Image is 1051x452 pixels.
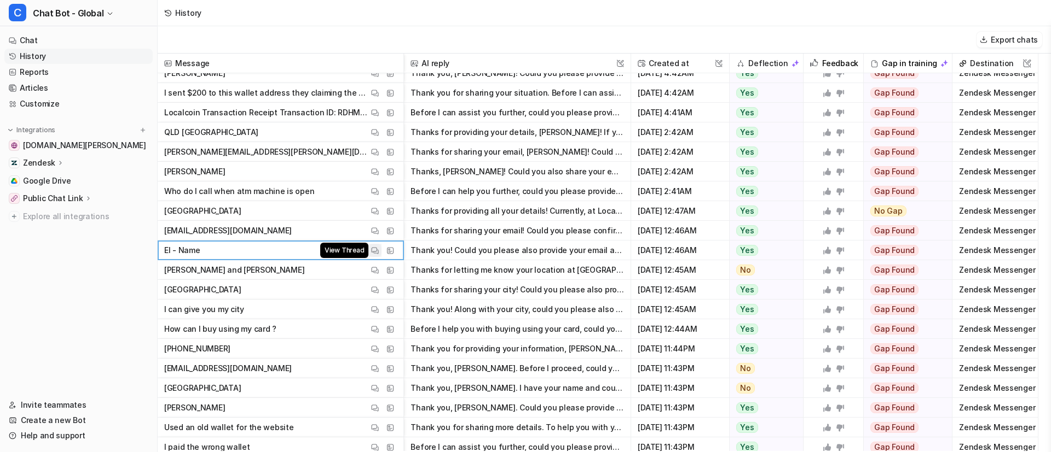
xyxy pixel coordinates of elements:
span: Gap Found [870,284,919,295]
button: Thanks for providing all your details! Currently, at Localcoin ATMs in [GEOGRAPHIC_DATA], you can... [411,201,624,221]
span: Zendesk Messenger [957,122,1033,142]
span: [DATE] 12:46AM [636,240,725,260]
span: Gap Found [870,107,919,118]
button: Yes [730,63,797,83]
span: Zendesk Messenger [957,339,1033,359]
div: Gap in training [868,54,948,73]
button: View Thread [368,244,382,257]
span: Gap Found [870,265,919,275]
span: No [736,363,755,374]
span: Zendesk Messenger [957,221,1033,240]
span: Zendesk Messenger [957,103,1033,122]
span: Gap Found [870,324,919,334]
span: [DATE] 12:46AM [636,221,725,240]
button: Gap Found [864,142,945,162]
p: Used an old wallet for the website [164,418,293,437]
button: Thank you for sharing more details. To help you with your situation, could you please provide you... [411,418,624,437]
span: Yes [736,166,758,177]
button: Yes [730,83,797,103]
span: [DATE] 4:42AM [636,83,725,103]
span: Zendesk Messenger [957,359,1033,378]
button: Gap Found [864,260,945,280]
button: Gap Found [864,122,945,142]
img: expand menu [7,126,14,134]
span: Gap Found [870,68,919,79]
button: No Gap [864,201,945,221]
img: Public Chat Link [11,195,18,202]
span: Yes [736,304,758,315]
button: Gap Found [864,83,945,103]
p: [PERSON_NAME][EMAIL_ADDRESS][PERSON_NAME][DOMAIN_NAME] [164,142,368,162]
span: Yes [736,422,758,433]
a: Reports [4,64,153,80]
button: Yes [730,103,797,122]
span: Zendesk Messenger [957,162,1033,181]
button: Yes [730,300,797,319]
span: Google Drive [23,175,71,186]
button: Yes [730,240,797,260]
span: No Gap [870,206,906,216]
span: Gap Found [870,402,919,413]
p: [GEOGRAPHIC_DATA] [164,378,241,398]
span: [DATE] 12:45AM [636,260,725,280]
span: [DATE] 2:42AM [636,142,725,162]
p: [PERSON_NAME] [164,398,225,418]
button: Gap Found [864,280,945,300]
h2: Deflection [748,54,788,73]
span: [DATE] 11:43PM [636,418,725,437]
span: AI reply [408,54,626,73]
button: Yes [730,142,797,162]
span: Destination [957,54,1033,73]
button: Gap Found [864,418,945,437]
button: Thank you, [PERSON_NAME]. Before I proceed, could you please share your phone number? This is req... [411,359,624,378]
span: Gap Found [870,245,919,256]
span: [DATE] 11:43PM [636,378,725,398]
span: Yes [736,68,758,79]
a: Explore all integrations [4,209,153,224]
span: Yes [736,284,758,295]
span: Gap Found [870,166,919,177]
button: Before I can assist you further, could you please provide your name, email address, and country? ... [411,103,624,122]
button: Thank you for providing your information, [PERSON_NAME]. I’m escalating your case to a specialist... [411,339,624,359]
span: [DATE] 12:47AM [636,201,725,221]
button: Gap Found [864,221,945,240]
p: Integrations [16,126,55,134]
a: Help and support [4,428,153,443]
span: Yes [736,402,758,413]
span: Zendesk Messenger [957,280,1033,300]
p: [PERSON_NAME] [164,162,225,181]
span: Yes [736,206,758,216]
span: Zendesk Messenger [957,319,1033,339]
span: [DATE] 11:43PM [636,359,725,378]
span: [DATE] 2:41AM [636,181,725,201]
p: [GEOGRAPHIC_DATA] [164,280,241,300]
a: Articles [4,80,153,96]
button: Thanks for sharing your email! Could you please confirm your country (for example, [GEOGRAPHIC_DA... [411,221,624,240]
p: [EMAIL_ADDRESS][DOMAIN_NAME] [164,359,292,378]
span: C [9,4,26,21]
span: [DATE] 4:42AM [636,63,725,83]
span: Zendesk Messenger [957,240,1033,260]
button: Gap Found [864,398,945,418]
button: Yes [730,181,797,201]
button: Yes [730,339,797,359]
button: Gap Found [864,359,945,378]
span: Yes [736,146,758,157]
span: Zendesk Messenger [957,418,1033,437]
span: No [736,383,755,394]
button: No [730,359,797,378]
span: [DATE] 12:45AM [636,280,725,300]
span: Zendesk Messenger [957,378,1033,398]
span: Created at [636,54,725,73]
span: [DATE] 2:42AM [636,122,725,142]
span: Yes [736,186,758,197]
button: Yes [730,221,797,240]
span: Zendesk Messenger [957,181,1033,201]
span: Message [162,54,399,73]
p: [PERSON_NAME] and [PERSON_NAME] [164,260,304,280]
span: Zendesk Messenger [957,83,1033,103]
a: price-agg-sandy.vercel.app[DOMAIN_NAME][PERSON_NAME] [4,138,153,153]
button: Yes [730,280,797,300]
button: Gap Found [864,319,945,339]
a: Google DriveGoogle Drive [4,173,153,189]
